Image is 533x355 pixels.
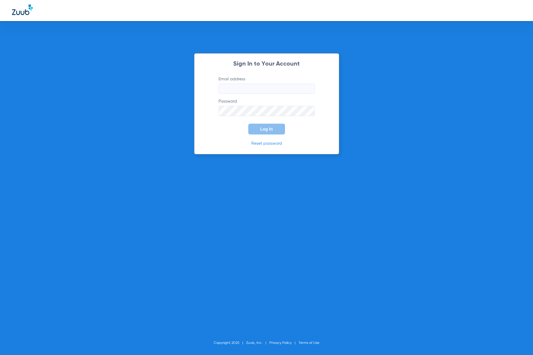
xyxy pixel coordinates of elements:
h2: Sign In to Your Account [209,61,324,67]
input: Email addressOpen Keeper Popup [218,84,315,94]
a: Reset password [251,141,282,146]
img: Zuub Logo [12,5,33,15]
li: Copyright 2025 [214,340,246,346]
iframe: Chat Widget [503,326,533,355]
label: Email address [218,76,315,94]
span: Log In [260,127,273,131]
a: Privacy Policy [269,341,292,345]
label: Password [218,98,315,116]
li: Zuub, Inc. [246,340,269,346]
input: PasswordOpen Keeper Popup [218,106,315,116]
a: Terms of Use [299,341,319,345]
button: Log In [248,124,285,134]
